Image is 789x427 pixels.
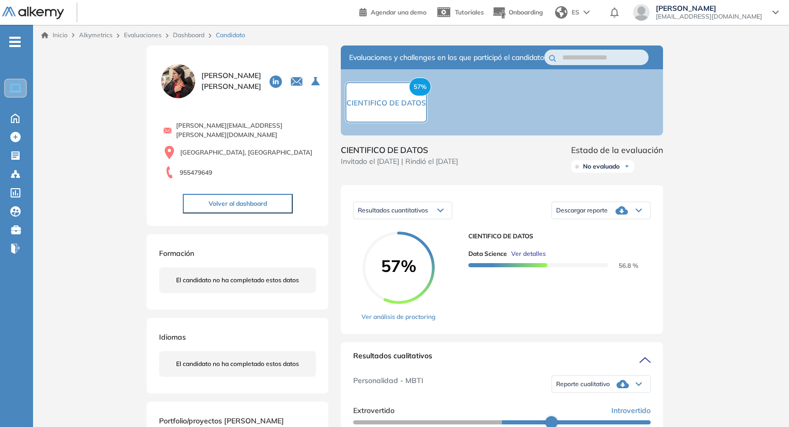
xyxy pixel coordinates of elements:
span: Alkymetrics [79,31,113,39]
span: 56.8 % [606,262,638,269]
span: CIENTIFICO DE DATOS [346,98,426,108]
span: [GEOGRAPHIC_DATA], [GEOGRAPHIC_DATA] [180,148,312,157]
button: Volver al dashboard [183,194,293,213]
span: [PERSON_NAME][EMAIL_ADDRESS][PERSON_NAME][DOMAIN_NAME] [176,121,316,140]
span: Resultados cualitativos [353,350,432,367]
span: ES [572,8,579,17]
span: Estado de la evaluación [571,144,663,156]
span: Idiomas [159,332,186,342]
span: Extrovertido [353,405,394,416]
span: Onboarding [509,8,543,16]
span: [PERSON_NAME] [656,4,762,12]
span: 955479649 [180,168,212,177]
span: Evaluaciones y challenges en los que participó el candidato [349,52,544,63]
button: Ver detalles [507,249,546,258]
span: Introvertido [611,405,651,416]
span: Resultados cuantitativos [358,206,428,214]
span: Formación [159,249,194,258]
img: world [555,6,567,19]
img: Logo [2,7,64,20]
a: Agendar una demo [359,5,427,18]
img: arrow [583,10,590,14]
span: CIENTIFICO DE DATOS [341,144,458,156]
img: PROFILE_MENU_LOGO_USER [159,62,197,100]
span: Portfolio/proyectos [PERSON_NAME] [159,416,284,425]
span: CIENTIFICO DE DATOS [468,232,642,241]
span: 57% [409,78,431,96]
span: Personalidad - MBTI [353,375,423,393]
span: Candidato [216,30,245,40]
a: Dashboard [173,31,204,39]
span: Tutoriales [455,8,484,16]
a: Ver análisis de proctoring [361,312,435,322]
span: [EMAIL_ADDRESS][DOMAIN_NAME] [656,12,762,21]
button: Onboarding [492,2,543,24]
span: Descargar reporte [556,206,608,215]
span: Agendar una demo [371,8,427,16]
img: Ícono de flecha [624,163,630,170]
span: El candidato no ha completado estos datos [176,359,299,369]
i: - [9,41,21,43]
span: [PERSON_NAME] [PERSON_NAME] [201,70,261,92]
span: Ver detalles [511,249,546,258]
span: Reporte cualitativo [556,380,610,388]
span: No evaluado [583,162,620,171]
span: 57% [362,257,435,274]
a: Inicio [41,30,68,40]
span: Invitado el [DATE] | Rindió el [DATE] [341,156,458,167]
a: Evaluaciones [124,31,162,39]
span: Data Science [468,249,507,258]
span: El candidato no ha completado estos datos [176,276,299,285]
